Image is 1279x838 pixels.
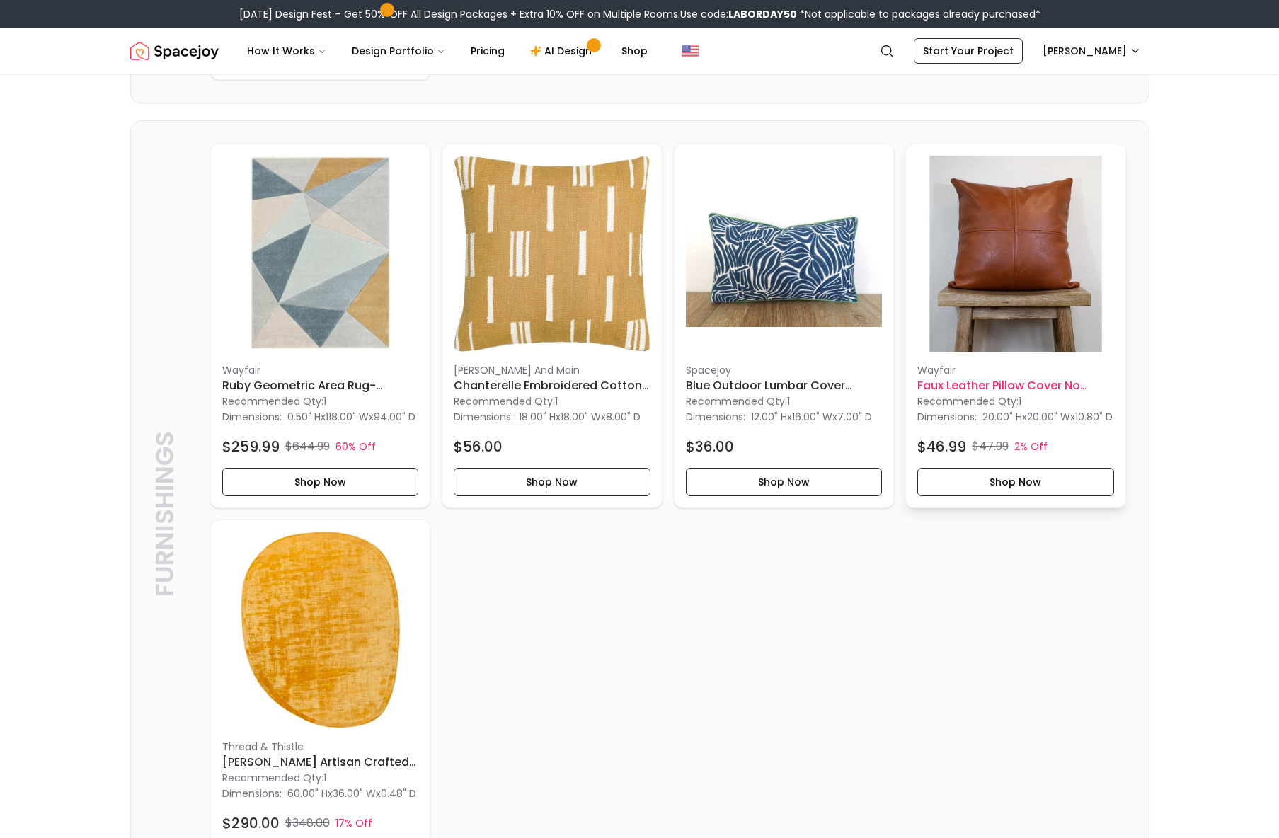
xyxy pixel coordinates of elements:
[287,786,328,800] span: 60.00" H
[130,37,219,65] a: Spacejoy
[222,785,282,802] p: Dimensions:
[917,394,1114,408] p: Recommended Qty: 1
[917,437,966,457] h4: $46.99
[905,144,1126,509] div: Faux Leather Pillow Cover no insert
[682,42,699,59] img: United States
[610,37,659,65] a: Shop
[917,468,1114,496] button: Shop Now
[130,28,1149,74] nav: Global
[287,410,415,424] p: x x
[1034,38,1149,64] button: [PERSON_NAME]
[287,410,321,424] span: 0.50" H
[751,410,872,424] p: x x
[454,394,650,408] p: Recommended Qty: 1
[222,363,419,377] p: Wayfair
[561,410,601,424] span: 18.00" W
[239,7,1040,21] div: [DATE] Design Fest – Get 50% OFF All Design Packages + Extra 10% OFF on Multiple Rooms.
[222,156,419,352] img: Ruby Geometric Area Rug-7'10"x9'10" image
[236,37,338,65] button: How It Works
[340,37,457,65] button: Design Portfolio
[454,437,503,457] h4: $56.00
[728,7,797,21] b: LABORDAY50
[222,740,419,754] p: Thread & Thistle
[917,363,1114,377] p: Wayfair
[519,37,607,65] a: AI Design
[442,144,663,509] a: Chanterelle Embroidered Cotton Throw Pillow image[PERSON_NAME] And MainChanterelle Embroidered Co...
[381,786,416,800] span: 0.48" D
[686,408,745,425] p: Dimensions:
[222,394,419,408] p: Recommended Qty: 1
[519,410,641,424] p: x x
[222,813,280,833] h4: $290.00
[222,377,419,394] h6: Ruby Geometric Area Rug-7'10"x9'10"
[210,144,431,509] a: Ruby Geometric Area Rug-7'10"x9'10" imageWayfairRuby Geometric Area Rug-7'10"x9'10"Recommended Qt...
[797,7,1040,21] span: *Not applicable to packages already purchased*
[285,438,330,455] p: $644.99
[222,468,419,496] button: Shop Now
[914,38,1023,64] a: Start Your Project
[686,394,883,408] p: Recommended Qty: 1
[792,410,832,424] span: 16.00" W
[686,437,734,457] h4: $36.00
[459,37,516,65] a: Pricing
[454,408,513,425] p: Dimensions:
[326,410,369,424] span: 118.00" W
[335,440,376,454] p: 60% Off
[905,144,1126,509] a: Faux Leather Pillow Cover no insert imageWayfairFaux Leather Pillow Cover no insertRecommended Qt...
[222,771,419,785] p: Recommended Qty: 1
[686,156,883,352] img: Blue Outdoor Lumbar Cover Modern Zebra Print Pillow-16"x12" image
[917,377,1114,394] h6: Faux Leather Pillow Cover no insert
[454,363,650,377] p: [PERSON_NAME] And Main
[1075,410,1113,424] span: 10.80" D
[972,438,1009,455] p: $47.99
[222,754,419,771] h6: [PERSON_NAME] Artisan Crafted Rug 3' x 5'
[130,37,219,65] img: Spacejoy Logo
[674,144,895,509] a: Blue Outdoor Lumbar Cover Modern Zebra Print Pillow-16"x12" imageSpacejoyBlue Outdoor Lumbar Cove...
[454,468,650,496] button: Shop Now
[751,410,787,424] span: 12.00" H
[686,363,883,377] p: Spacejoy
[837,410,872,424] span: 7.00" D
[454,156,650,352] img: Chanterelle Embroidered Cotton Throw Pillow image
[680,7,797,21] span: Use code:
[333,786,376,800] span: 36.00" W
[1014,440,1048,454] p: 2% Off
[222,437,280,457] h4: $259.99
[285,815,330,832] p: $348.00
[151,344,179,684] p: Furnishings
[442,144,663,509] div: Chanterelle Embroidered Cotton Throw Pillow
[335,816,372,830] p: 17% Off
[686,377,883,394] h6: Blue Outdoor Lumbar Cover Modern Zebra Print Pillow-16"x12"
[374,410,415,424] span: 94.00" D
[917,408,977,425] p: Dimensions:
[674,144,895,509] div: Blue Outdoor Lumbar Cover Modern Zebra Print Pillow-16"x12"
[982,410,1113,424] p: x x
[917,156,1114,352] img: Faux Leather Pillow Cover no insert image
[519,410,556,424] span: 18.00" H
[236,37,659,65] nav: Main
[454,377,650,394] h6: Chanterelle Embroidered Cotton Throw Pillow
[686,468,883,496] button: Shop Now
[222,532,419,728] img: Marcella Mystique Artisan Crafted Rug 3' x 5' image
[982,410,1022,424] span: 20.00" H
[210,144,431,509] div: Ruby Geometric Area Rug-7'10"x9'10"
[1027,410,1070,424] span: 20.00" W
[222,408,282,425] p: Dimensions:
[287,786,416,800] p: x x
[606,410,641,424] span: 8.00" D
